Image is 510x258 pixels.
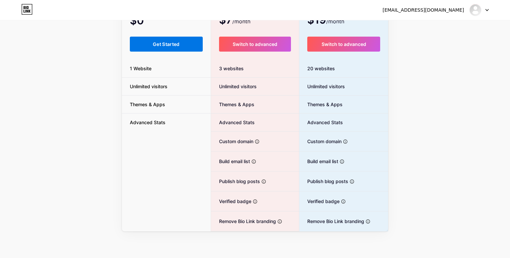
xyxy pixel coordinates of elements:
[130,17,162,26] span: $0
[299,158,338,165] span: Build email list
[299,178,348,185] span: Publish blog posts
[153,41,180,47] span: Get Started
[299,119,343,126] span: Advanced Stats
[233,41,277,47] span: Switch to advanced
[122,101,173,108] span: Themes & Apps
[299,138,342,145] span: Custom domain
[382,7,464,14] div: [EMAIL_ADDRESS][DOMAIN_NAME]
[122,119,173,126] span: Advanced Stats
[219,37,291,52] button: Switch to advanced
[211,101,254,108] span: Themes & Apps
[299,101,343,108] span: Themes & Apps
[232,17,250,25] span: /month
[299,60,388,78] div: 20 websites
[211,218,276,225] span: Remove Bio Link branding
[219,16,250,25] span: $7
[307,16,344,25] span: $19
[130,37,203,52] button: Get Started
[299,198,340,205] span: Verified badge
[299,218,364,225] span: Remove Bio Link branding
[122,83,175,90] span: Unlimited visitors
[122,65,159,72] span: 1 Website
[211,138,253,145] span: Custom domain
[307,37,380,52] button: Switch to advanced
[211,178,260,185] span: Publish blog posts
[326,17,344,25] span: /month
[211,158,250,165] span: Build email list
[211,198,251,205] span: Verified badge
[322,41,366,47] span: Switch to advanced
[211,83,257,90] span: Unlimited visitors
[211,60,299,78] div: 3 websites
[211,119,255,126] span: Advanced Stats
[469,4,482,16] img: classictents
[299,83,345,90] span: Unlimited visitors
